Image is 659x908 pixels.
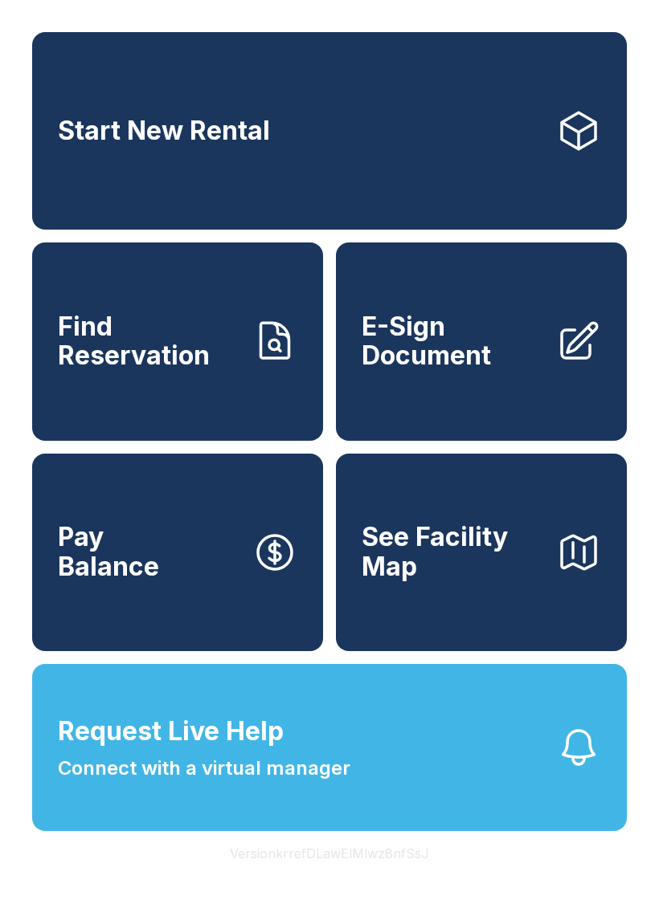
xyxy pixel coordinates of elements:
a: Start New Rental [32,32,627,230]
span: Start New Rental [58,116,270,146]
span: E-Sign Document [362,312,543,371]
button: VersionkrrefDLawElMlwz8nfSsJ [217,831,442,876]
span: Request Live Help [58,712,284,751]
span: Find Reservation [58,312,239,371]
a: Find Reservation [32,242,323,440]
span: Pay Balance [58,523,159,581]
button: PayBalance [32,454,323,651]
button: See Facility Map [336,454,627,651]
a: E-Sign Document [336,242,627,440]
span: Connect with a virtual manager [58,754,350,783]
button: Request Live HelpConnect with a virtual manager [32,664,627,831]
span: See Facility Map [362,523,543,581]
